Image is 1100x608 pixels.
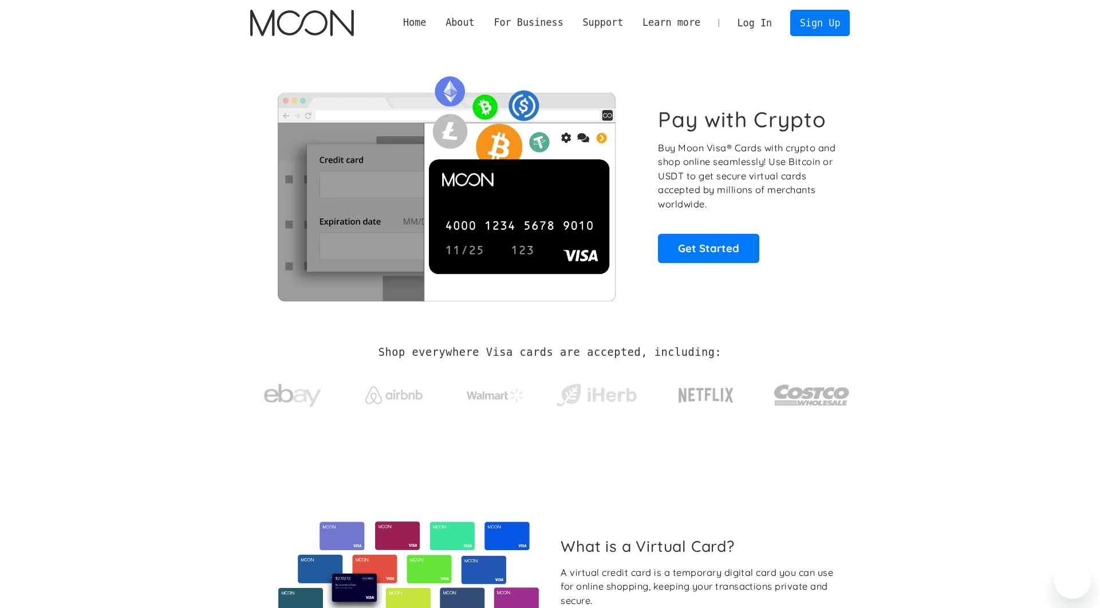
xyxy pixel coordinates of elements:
img: Costco [774,374,850,417]
iframe: Schaltfläche zum Öffnen des Messaging-Fensters [1054,562,1091,599]
a: Get Started [658,234,759,262]
a: Home [393,15,436,30]
p: Buy Moon Visa® Cards with crypto and shop online seamlessly! Use Bitcoin or USDT to get secure vi... [658,141,837,211]
a: Costco [774,362,850,422]
div: Support [582,15,623,30]
h2: What is a Virtual Card? [561,537,841,555]
img: iHerb [554,381,639,410]
div: A virtual credit card is a temporary digital card you can use for online shopping, keeping your t... [561,566,841,608]
a: Airbnb [351,375,436,410]
a: home [250,10,354,36]
img: Moon Cards let you spend your crypto anywhere Visa is accepted. [250,68,642,301]
a: Log In [728,10,782,36]
div: For Business [484,15,573,30]
img: ebay [264,378,321,414]
a: Sign Up [790,10,850,36]
div: Learn more [633,15,710,30]
a: iHerb [554,369,639,416]
a: Walmart [452,377,538,408]
img: Airbnb [365,386,423,404]
div: Support [573,15,633,30]
img: Walmart [467,389,524,402]
a: ebay [250,366,336,419]
img: Netflix [677,381,735,410]
img: Moon Logo [250,10,354,36]
h2: Shop everywhere Visa cards are accepted, including: [379,346,721,359]
h1: Pay with Crypto [658,107,826,132]
div: Learn more [642,15,700,30]
div: About [445,15,475,30]
div: For Business [494,15,563,30]
a: Netflix [655,370,758,415]
div: About [436,15,484,30]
